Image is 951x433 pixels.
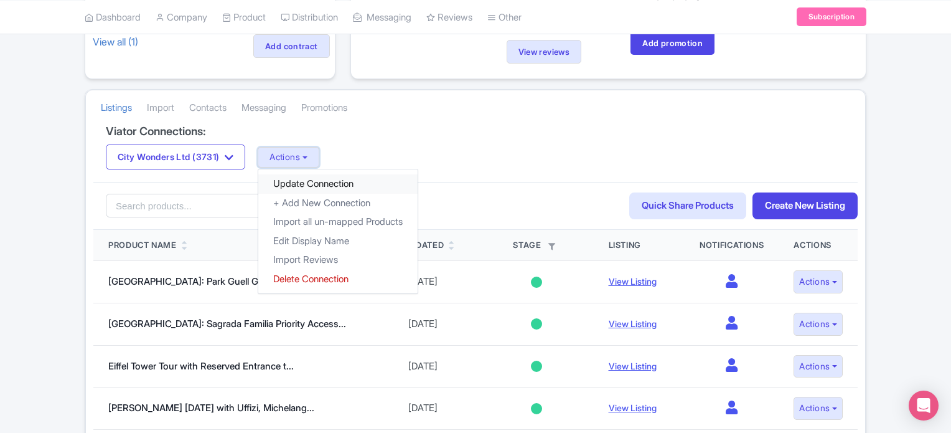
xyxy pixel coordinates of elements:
[629,193,746,219] a: Quick Share Products
[108,360,294,372] a: Eiffel Tower Tour with Reserved Entrance t...
[779,230,858,261] th: Actions
[106,194,313,217] input: Search products...
[507,40,582,64] a: View reviews
[609,318,657,329] a: View Listing
[258,147,319,168] button: Actions
[794,397,843,420] button: Actions
[594,230,685,261] th: Listing
[241,91,286,125] a: Messaging
[609,276,657,287] a: View Listing
[909,391,939,421] div: Open Intercom Messenger
[366,261,480,303] td: [DATE]
[108,275,346,287] a: [GEOGRAPHIC_DATA]: Park Guell Guided Tour with Ski...
[609,361,657,371] a: View Listing
[630,31,714,55] a: Add promotion
[90,33,141,50] a: View all (1)
[101,91,132,125] a: Listings
[495,239,579,252] div: Stage
[106,125,845,138] h4: Viator Connections:
[366,303,480,345] td: [DATE]
[108,402,314,414] a: [PERSON_NAME] [DATE] with Uffizi, Michelang...
[106,145,245,169] button: City Wonders Ltd (3731)
[301,91,347,125] a: Promotions
[258,174,418,194] a: Update Connection
[108,239,177,252] div: Product Name
[685,230,779,261] th: Notifications
[366,388,480,430] td: [DATE]
[548,243,555,250] i: Filter by stage
[366,345,480,388] td: [DATE]
[147,91,174,125] a: Import
[794,355,843,378] button: Actions
[258,269,418,288] a: Delete Connection
[794,313,843,336] button: Actions
[189,91,227,125] a: Contacts
[609,402,657,413] a: View Listing
[752,193,858,219] a: Create New Listing
[794,270,843,293] button: Actions
[258,250,418,270] a: Import Reviews
[258,212,418,232] a: Import all un-mapped Products
[108,318,346,330] a: [GEOGRAPHIC_DATA]: Sagrada Familia Priority Access...
[797,7,866,26] a: Subscription
[258,193,418,212] a: + Add New Connection
[258,231,418,250] a: Edit Display Name
[253,34,330,58] a: Add contract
